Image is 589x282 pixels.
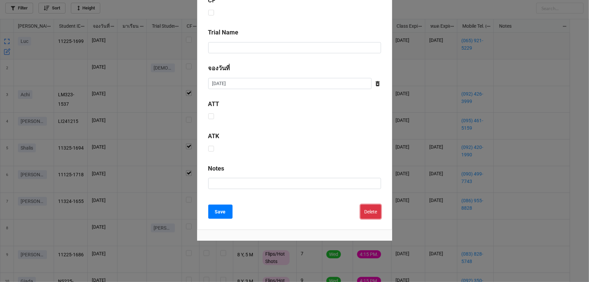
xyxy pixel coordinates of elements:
button: Save [208,205,233,219]
label: Notes [208,164,224,173]
button: Delete [360,205,381,219]
label: Trial Name [208,28,239,37]
b: Save [215,208,226,215]
input: Date [208,78,372,89]
label: ATT [208,99,219,109]
label: จองวันที่ [208,63,230,73]
label: ATK [208,131,219,141]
